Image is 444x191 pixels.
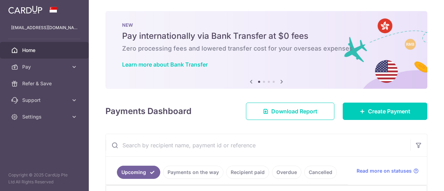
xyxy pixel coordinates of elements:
[246,103,334,120] a: Download Report
[22,97,68,104] span: Support
[122,61,208,68] a: Learn more about Bank Transfer
[8,6,42,14] img: CardUp
[106,134,410,156] input: Search by recipient name, payment id or reference
[105,11,427,89] img: Bank transfer banner
[117,166,160,179] a: Upcoming
[22,63,68,70] span: Pay
[357,167,419,174] a: Read more on statuses
[22,47,68,54] span: Home
[357,167,412,174] span: Read more on statuses
[272,166,301,179] a: Overdue
[22,80,68,87] span: Refer & Save
[304,166,337,179] a: Cancelled
[122,31,411,42] h5: Pay internationally via Bank Transfer at $0 fees
[105,105,191,118] h4: Payments Dashboard
[368,107,410,115] span: Create Payment
[271,107,317,115] span: Download Report
[343,103,427,120] a: Create Payment
[226,166,269,179] a: Recipient paid
[22,113,68,120] span: Settings
[11,24,78,31] p: [EMAIL_ADDRESS][DOMAIN_NAME]
[163,166,223,179] a: Payments on the way
[122,44,411,53] h6: Zero processing fees and lowered transfer cost for your overseas expenses
[122,22,411,28] p: NEW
